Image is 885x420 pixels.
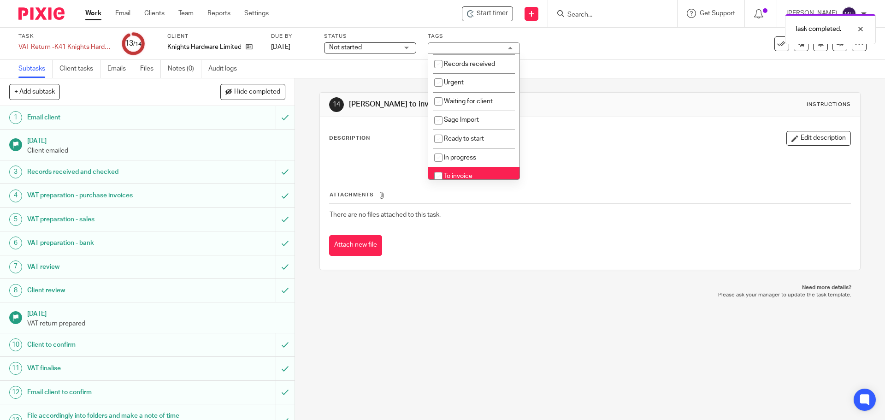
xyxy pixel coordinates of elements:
div: 14 [329,97,344,112]
button: Edit description [786,131,851,146]
div: 3 [9,166,22,178]
span: Hide completed [234,89,280,96]
a: Files [140,60,161,78]
label: Due by [271,33,313,40]
span: Sage Import [444,117,479,123]
p: VAT return prepared [27,319,285,328]
a: Reports [207,9,230,18]
div: 12 [9,386,22,399]
span: Waiting for client [444,98,493,105]
span: Records received [444,61,495,67]
h1: VAT preparation - bank [27,236,187,250]
div: Knights Hardware Limited - VAT Return -K41 Knights Hardware Ltd - Sage/Autoentry [462,6,513,21]
span: In progress [444,154,476,161]
a: Audit logs [208,60,244,78]
div: 6 [9,237,22,249]
button: + Add subtask [9,84,60,100]
h1: VAT preparation - sales [27,213,187,226]
h1: VAT preparation - purchase invoices [27,189,187,202]
h1: Records received and checked [27,165,187,179]
label: Task [18,33,111,40]
button: Hide completed [220,84,285,100]
div: 10 [9,338,22,351]
span: Not started [329,44,362,51]
span: To invoice [444,173,472,179]
img: Pixie [18,7,65,20]
div: 5 [9,213,22,226]
a: Work [85,9,101,18]
p: Task completed. [795,24,841,34]
h1: Client review [27,284,187,297]
a: Subtasks [18,60,53,78]
div: 8 [9,284,22,297]
h1: Email client [27,111,187,124]
p: Description [329,135,370,142]
h1: Email client to confirm [27,385,187,399]
p: Need more details? [329,284,851,291]
div: 7 [9,260,22,273]
a: Notes (0) [168,60,201,78]
span: Ready to start [444,136,484,142]
a: Clients [144,9,165,18]
h1: [DATE] [27,134,285,146]
label: Client [167,33,260,40]
h1: VAT finalise [27,361,187,375]
label: Status [324,33,416,40]
p: Client emailed [27,146,285,155]
span: Urgent [444,79,464,86]
button: Attach new file [329,235,382,256]
span: [DATE] [271,44,290,50]
div: 13 [125,38,142,49]
h1: [PERSON_NAME] to invoice [349,100,610,109]
a: Settings [244,9,269,18]
div: 1 [9,111,22,124]
a: Team [178,9,194,18]
h1: Client to confirm [27,338,187,352]
small: /14 [133,41,142,47]
a: Emails [107,60,133,78]
div: Instructions [807,101,851,108]
span: There are no files attached to this task. [330,212,441,218]
h1: [DATE] [27,307,285,319]
img: svg%3E [842,6,856,21]
div: 4 [9,189,22,202]
p: Please ask your manager to update the task template. [329,291,851,299]
p: Knights Hardware Limited [167,42,241,52]
a: Client tasks [59,60,100,78]
a: Email [115,9,130,18]
label: Tags [428,33,520,40]
div: VAT Return -K41 Knights Hardware Ltd - Sage/Autoentry [18,42,111,52]
div: 11 [9,362,22,375]
span: Attachments [330,192,374,197]
h1: VAT review [27,260,187,274]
